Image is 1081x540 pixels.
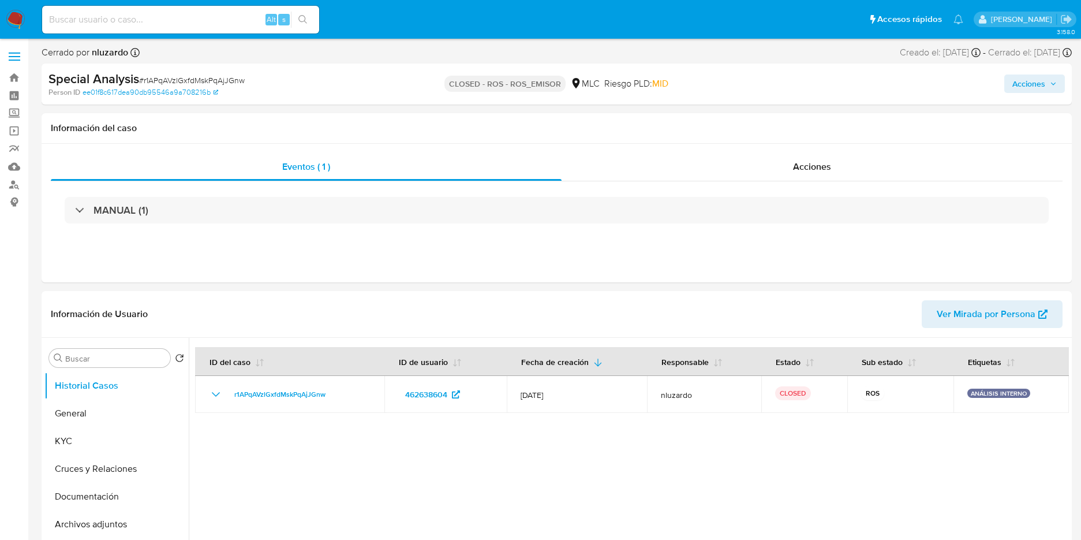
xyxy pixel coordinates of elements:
[89,46,128,59] b: nluzardo
[282,14,286,25] span: s
[652,77,668,90] span: MID
[139,75,245,86] span: # r1APqAVzlGxfdMskPqAjJGnw
[42,46,128,59] span: Cerrado por
[793,160,831,173] span: Acciones
[267,14,276,25] span: Alt
[51,122,1063,134] h1: Información del caso
[51,308,148,320] h1: Información de Usuario
[65,353,166,364] input: Buscar
[44,455,189,483] button: Cruces y Relaciones
[877,13,942,25] span: Accesos rápidos
[291,12,315,28] button: search-icon
[83,87,218,98] a: ee01f8c617dea90db95546a9a708216b
[604,77,668,90] span: Riesgo PLD:
[953,14,963,24] a: Notificaciones
[444,76,566,92] p: CLOSED - ROS - ROS_EMISOR
[1004,75,1065,93] button: Acciones
[175,353,184,366] button: Volver al orden por defecto
[65,197,1049,224] div: MANUAL (1)
[282,160,330,173] span: Eventos ( 1 )
[983,46,986,59] span: -
[570,77,600,90] div: MLC
[900,46,981,59] div: Creado el: [DATE]
[1060,13,1072,25] a: Salir
[44,372,189,400] button: Historial Casos
[48,87,80,98] b: Person ID
[44,400,189,427] button: General
[937,300,1035,328] span: Ver Mirada por Persona
[93,204,148,217] h3: MANUAL (1)
[48,69,139,88] b: Special Analysis
[922,300,1063,328] button: Ver Mirada por Persona
[54,353,63,363] button: Buscar
[991,14,1056,25] p: nicolas.luzardo@mercadolibre.com
[42,12,319,27] input: Buscar usuario o caso...
[44,511,189,538] button: Archivos adjuntos
[988,46,1072,59] div: Cerrado el: [DATE]
[44,483,189,511] button: Documentación
[44,427,189,455] button: KYC
[1012,75,1045,93] span: Acciones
